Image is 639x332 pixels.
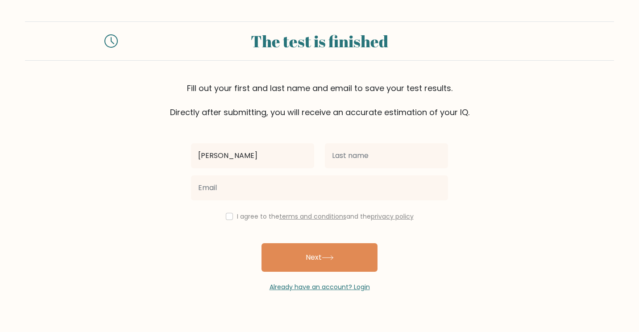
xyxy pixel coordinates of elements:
[279,212,346,221] a: terms and conditions
[191,175,448,200] input: Email
[371,212,414,221] a: privacy policy
[191,143,314,168] input: First name
[129,29,510,53] div: The test is finished
[25,82,614,118] div: Fill out your first and last name and email to save your test results. Directly after submitting,...
[270,282,370,291] a: Already have an account? Login
[325,143,448,168] input: Last name
[237,212,414,221] label: I agree to the and the
[261,243,378,272] button: Next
